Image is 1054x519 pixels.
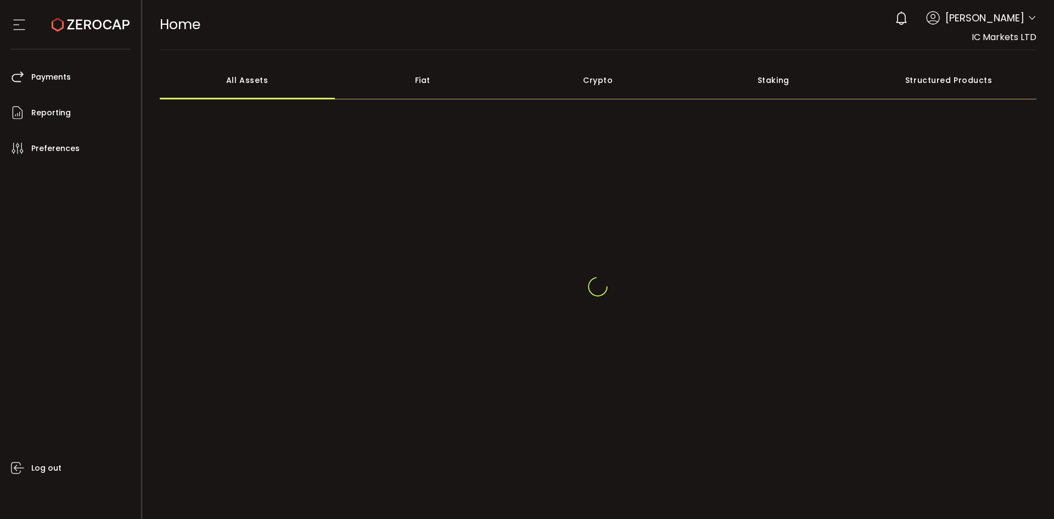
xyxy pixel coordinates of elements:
div: Staking [686,61,861,99]
div: All Assets [160,61,335,99]
span: Payments [31,69,71,85]
div: Crypto [511,61,686,99]
div: Fiat [335,61,511,99]
span: Log out [31,460,61,476]
span: IC Markets LTD [972,31,1036,43]
span: Home [160,15,200,34]
span: Preferences [31,141,80,157]
span: [PERSON_NAME] [945,10,1024,25]
span: Reporting [31,105,71,121]
div: Structured Products [861,61,1037,99]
